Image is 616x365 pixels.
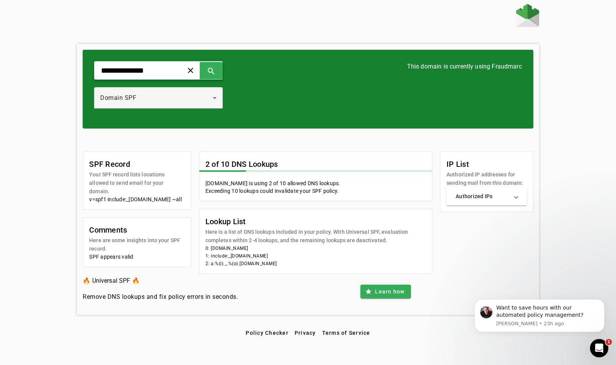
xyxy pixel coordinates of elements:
[83,292,238,301] h4: Remove DNS lookups and fix policy errors in seconds.
[243,326,292,340] button: Policy Checker
[89,158,185,170] mat-card-title: SPF Record
[205,244,426,252] li: 0: [DOMAIN_NAME]
[89,236,185,253] mat-card-subtitle: Here are some insights into your SPF record.
[516,4,539,27] img: Fraudmarc Logo
[375,288,404,295] span: Learn how
[590,339,608,357] iframe: Intercom live chat
[246,330,288,336] span: Policy Checker
[447,170,527,187] mat-card-subtitle: Authorized IP addresses for sending mail from this domain:
[407,61,522,72] h3: This domain is currently using Fraudmarc
[447,187,527,205] mat-expansion-panel-header: Authorized IPs
[205,228,426,244] mat-card-subtitle: Here is a list of DNS lookups included in your policy. With Universal SPF, evaluation completes w...
[83,275,238,286] h3: 🔥 Universal SPF 🔥
[205,252,426,260] li: 1: include:_[DOMAIN_NAME]
[199,179,432,201] mat-card-content: [DOMAIN_NAME] is using 2 of 10 allowed DNS lookups. Exceeding 10 lookups could invalidate your SP...
[319,326,373,340] button: Terms of Service
[463,293,616,337] iframe: Intercom notifications message
[292,326,319,340] button: Privacy
[295,330,316,336] span: Privacy
[205,260,426,267] li: 2: a:%{i}._.%{o}.[DOMAIN_NAME]
[322,330,370,336] span: Terms of Service
[606,339,612,345] span: 1
[205,215,426,228] mat-card-title: Lookup List
[100,94,136,101] span: Domain SPF
[205,158,278,170] mat-card-title: 2 of 10 DNS Lookups
[456,192,508,200] mat-panel-title: Authorized IPs
[89,196,185,203] div: v=spf1 include:_[DOMAIN_NAME] ~all
[89,253,185,261] div: SPF appears valid
[447,158,527,170] mat-card-title: IP List
[516,4,539,29] a: Home
[360,285,411,298] button: Learn how
[89,224,185,236] mat-card-title: Comments
[89,170,185,196] mat-card-subtitle: Your SPF record lists locations allowed to send email for your domain.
